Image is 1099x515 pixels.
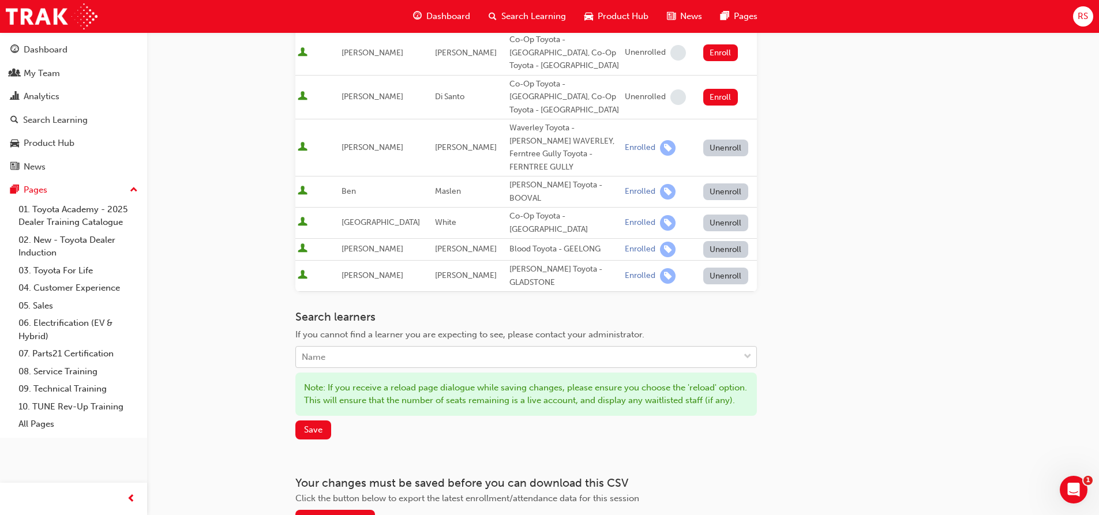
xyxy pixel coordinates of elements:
a: Dashboard [5,39,142,61]
span: [PERSON_NAME] [435,142,497,152]
a: 01. Toyota Academy - 2025 Dealer Training Catalogue [14,201,142,231]
div: Blood Toyota - GEELONG [509,243,620,256]
button: Unenroll [703,268,748,284]
span: Di Santo [435,92,464,102]
span: [PERSON_NAME] [342,92,403,102]
button: Save [295,420,331,439]
span: Dashboard [426,10,470,23]
span: people-icon [10,69,19,79]
span: News [680,10,702,23]
span: guage-icon [413,9,422,24]
span: [PERSON_NAME] [435,270,497,280]
span: [GEOGRAPHIC_DATA] [342,217,420,227]
div: Analytics [24,90,59,103]
div: Unenrolled [625,92,666,103]
span: User is active [298,186,307,197]
span: prev-icon [127,492,136,506]
button: DashboardMy TeamAnalyticsSearch LearningProduct HubNews [5,37,142,179]
span: learningRecordVerb_ENROLL-icon [660,215,676,231]
a: car-iconProduct Hub [575,5,658,28]
span: pages-icon [721,9,729,24]
a: search-iconSearch Learning [479,5,575,28]
a: guage-iconDashboard [404,5,479,28]
span: search-icon [489,9,497,24]
div: Unenrolled [625,47,666,58]
button: Unenroll [703,241,748,258]
span: up-icon [130,183,138,198]
a: news-iconNews [658,5,711,28]
div: Enrolled [625,217,655,228]
a: 02. New - Toyota Dealer Induction [14,231,142,262]
button: Unenroll [703,215,748,231]
span: Product Hub [598,10,648,23]
div: Co-Op Toyota - [GEOGRAPHIC_DATA] [509,210,620,236]
button: Pages [5,179,142,201]
span: User is active [298,47,307,59]
span: news-icon [667,9,676,24]
span: learningRecordVerb_ENROLL-icon [660,140,676,156]
span: search-icon [10,115,18,126]
span: RS [1078,10,1088,23]
span: learningRecordVerb_ENROLL-icon [660,184,676,200]
span: Pages [734,10,757,23]
div: Pages [24,183,47,197]
button: Unenroll [703,140,748,156]
button: Unenroll [703,183,748,200]
a: 04. Customer Experience [14,279,142,297]
h3: Your changes must be saved before you can download this CSV [295,476,757,490]
div: Enrolled [625,270,655,281]
span: [PERSON_NAME] [435,244,497,254]
div: Enrolled [625,142,655,153]
div: Co-Op Toyota - [GEOGRAPHIC_DATA], Co-Op Toyota - [GEOGRAPHIC_DATA] [509,78,620,117]
a: pages-iconPages [711,5,767,28]
span: chart-icon [10,92,19,102]
div: Product Hub [24,137,74,150]
span: Save [304,424,322,435]
button: RS [1073,6,1093,27]
a: Product Hub [5,133,142,154]
a: 05. Sales [14,297,142,315]
h3: Search learners [295,310,757,324]
span: User is active [298,142,307,153]
div: Enrolled [625,186,655,197]
a: My Team [5,63,142,84]
span: [PERSON_NAME] [342,142,403,152]
div: Note: If you receive a reload page dialogue while saving changes, please ensure you choose the 'r... [295,373,757,416]
a: 06. Electrification (EV & Hybrid) [14,314,142,345]
img: Trak [6,3,97,29]
span: [PERSON_NAME] [435,48,497,58]
span: car-icon [10,138,19,149]
a: 03. Toyota For Life [14,262,142,280]
button: Enroll [703,44,738,61]
span: Ben [342,186,356,196]
div: Search Learning [23,114,88,127]
a: 10. TUNE Rev-Up Training [14,398,142,416]
div: Name [302,351,325,364]
a: News [5,156,142,178]
span: car-icon [584,9,593,24]
a: Search Learning [5,110,142,131]
button: Enroll [703,89,738,106]
span: If you cannot find a learner you are expecting to see, please contact your administrator. [295,329,644,340]
span: [PERSON_NAME] [342,48,403,58]
div: My Team [24,67,60,80]
a: 09. Technical Training [14,380,142,398]
span: learningRecordVerb_NONE-icon [670,89,686,105]
span: Click the button below to export the latest enrollment/attendance data for this session [295,493,639,503]
span: User is active [298,217,307,228]
div: News [24,160,46,174]
span: learningRecordVerb_ENROLL-icon [660,242,676,257]
span: news-icon [10,162,19,172]
a: Analytics [5,86,142,107]
span: down-icon [744,349,752,364]
span: Maslen [435,186,461,196]
span: learningRecordVerb_ENROLL-icon [660,268,676,284]
div: [PERSON_NAME] Toyota - GLADSTONE [509,263,620,289]
span: User is active [298,270,307,281]
span: guage-icon [10,45,19,55]
span: White [435,217,456,227]
span: User is active [298,243,307,255]
span: [PERSON_NAME] [342,244,403,254]
div: Waverley Toyota - [PERSON_NAME] WAVERLEY, Ferntree Gully Toyota - FERNTREE GULLY [509,122,620,174]
div: [PERSON_NAME] Toyota - BOOVAL [509,179,620,205]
